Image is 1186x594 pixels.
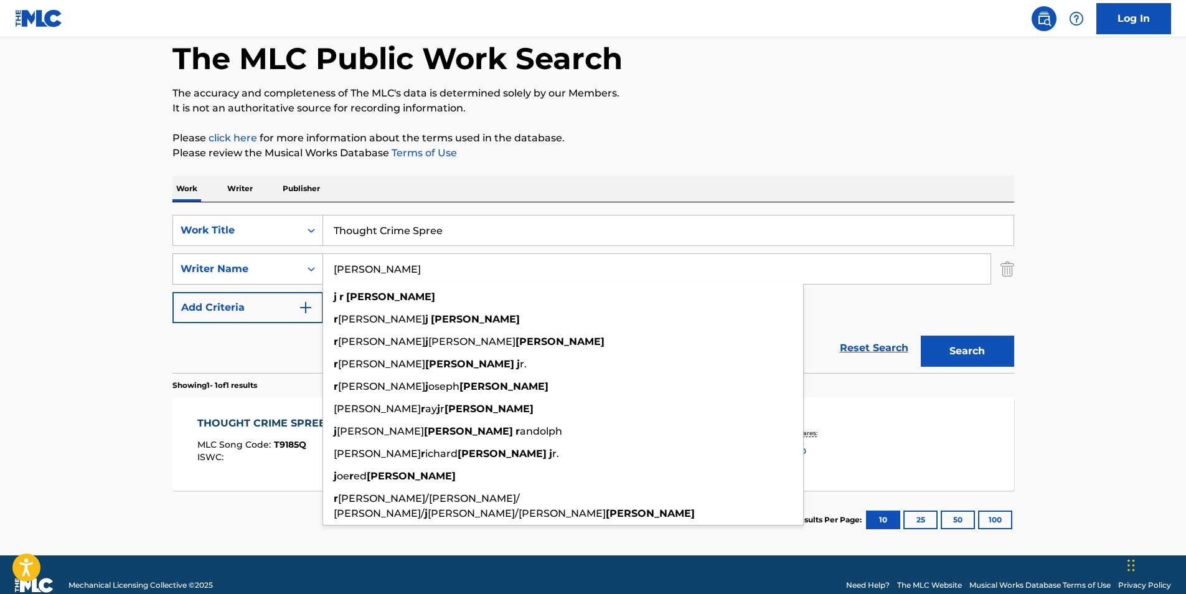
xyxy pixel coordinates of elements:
a: click here [209,132,257,144]
strong: j [437,403,440,415]
a: The MLC Website [897,580,962,591]
p: Please review the Musical Works Database [172,146,1014,161]
span: [PERSON_NAME] [338,313,425,325]
button: 50 [941,511,975,529]
strong: r [334,493,338,504]
button: 10 [866,511,900,529]
a: Public Search [1032,6,1057,31]
button: 25 [903,511,938,529]
strong: r [334,358,338,370]
a: Reset Search [834,334,915,362]
span: ay [425,403,437,415]
strong: j [425,507,428,519]
span: [PERSON_NAME] [338,380,425,392]
span: [PERSON_NAME] [337,425,424,437]
a: THOUGHT CRIME SPREEMLC Song Code:T9185QISWC:Writers (3)[PERSON_NAME] [PERSON_NAME], [PERSON_NAME]... [172,397,1014,491]
a: Musical Works Database Terms of Use [969,580,1111,591]
img: help [1069,11,1084,26]
span: MLC Song Code : [197,439,274,450]
div: Work Title [181,223,293,238]
a: Log In [1096,3,1171,34]
img: logo [15,578,54,593]
strong: j [334,425,337,437]
span: oseph [428,380,459,392]
strong: j [517,358,520,370]
strong: r [334,336,338,347]
strong: r [421,403,425,415]
strong: [PERSON_NAME] [606,507,695,519]
iframe: Chat Widget [1124,534,1186,594]
strong: [PERSON_NAME] [367,470,456,482]
strong: j [425,380,428,392]
strong: j [334,291,337,303]
p: The accuracy and completeness of The MLC's data is determined solely by our Members. [172,86,1014,101]
p: Publisher [279,176,324,202]
button: Add Criteria [172,292,323,323]
strong: j [425,313,428,325]
strong: r [515,425,520,437]
p: It is not an authoritative source for recording information. [172,101,1014,116]
a: Terms of Use [389,147,457,159]
p: Work [172,176,201,202]
span: ed [354,470,367,482]
strong: [PERSON_NAME] [425,358,514,370]
strong: r [339,291,344,303]
strong: j [549,448,552,460]
img: 9d2ae6d4665cec9f34b9.svg [298,300,313,315]
span: r. [552,448,559,460]
div: Drag [1127,547,1135,584]
div: THOUGHT CRIME SPREE [197,416,332,431]
span: ISWC : [197,451,227,463]
a: Need Help? [846,580,890,591]
form: Search Form [172,215,1014,373]
strong: j [425,336,428,347]
strong: r [334,380,338,392]
button: 100 [978,511,1012,529]
span: [PERSON_NAME]/[PERSON_NAME] [428,507,606,519]
p: Writer [224,176,256,202]
span: r. [520,358,527,370]
span: r [440,403,445,415]
span: ichard [425,448,458,460]
p: Results Per Page: [794,514,865,526]
span: [PERSON_NAME] [338,358,425,370]
a: Privacy Policy [1118,580,1171,591]
strong: r [349,470,354,482]
img: search [1037,11,1052,26]
span: [PERSON_NAME] [334,448,421,460]
div: Help [1064,6,1089,31]
span: Mechanical Licensing Collective © 2025 [68,580,213,591]
span: [PERSON_NAME] [338,336,425,347]
button: Search [921,336,1014,367]
div: Writer Name [181,262,293,276]
span: [PERSON_NAME] [334,403,421,415]
p: Please for more information about the terms used in the database. [172,131,1014,146]
strong: [PERSON_NAME] [431,313,520,325]
strong: [PERSON_NAME] [515,336,605,347]
strong: [PERSON_NAME] [459,380,548,392]
span: [PERSON_NAME]/[PERSON_NAME]/ [PERSON_NAME]/ [334,493,520,519]
span: T9185Q [274,439,306,450]
img: MLC Logo [15,9,63,27]
strong: [PERSON_NAME] [445,403,534,415]
strong: [PERSON_NAME] [346,291,435,303]
h1: The MLC Public Work Search [172,40,623,77]
strong: j [334,470,337,482]
strong: [PERSON_NAME] [424,425,513,437]
span: oe [337,470,349,482]
strong: [PERSON_NAME] [458,448,547,460]
strong: r [421,448,425,460]
strong: r [334,313,338,325]
img: Delete Criterion [1000,253,1014,285]
p: Showing 1 - 1 of 1 results [172,380,257,391]
span: [PERSON_NAME] [428,336,515,347]
span: andolph [520,425,562,437]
